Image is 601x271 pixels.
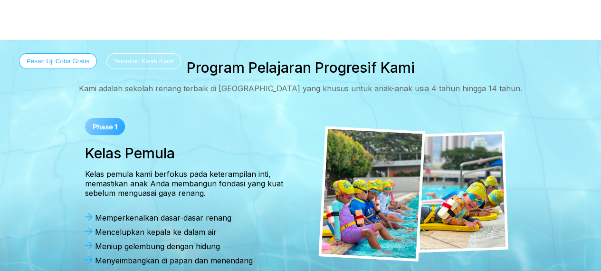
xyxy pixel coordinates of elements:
[85,118,125,135] img: Phase 1
[85,169,291,198] div: Kelas pemula kami berfokus pada keterampilan inti, memastikan anak Anda membangun fondasi yang ku...
[85,256,93,263] img: Arrow
[85,256,291,265] div: Menyeimbangkan di papan dan menendang
[85,145,291,162] div: Kelas Pemula
[85,227,93,235] img: Arrow
[85,213,93,221] img: Arrow
[19,53,97,69] button: Pesan Uji Coba Gratis
[318,126,508,261] img: children participating in a swimming class for kids
[79,84,522,93] div: Kami adalah sekolah renang terbaik di [GEOGRAPHIC_DATA] yang khusus untuk anak-anak usia 4 tahun ...
[106,53,181,69] button: Temukan Kisah Kami
[85,227,291,237] div: Mencelupkan kepala ke dalam air
[85,213,291,223] div: Memperkenalkan dasar-dasar renang
[85,242,93,249] img: Arrow
[19,30,481,38] div: Bekali anak [PERSON_NAME] dengan keterampilan renang penting untuk keselamatan seumur hidup dan k...
[85,242,291,251] div: Meniup gelembung dengan hidung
